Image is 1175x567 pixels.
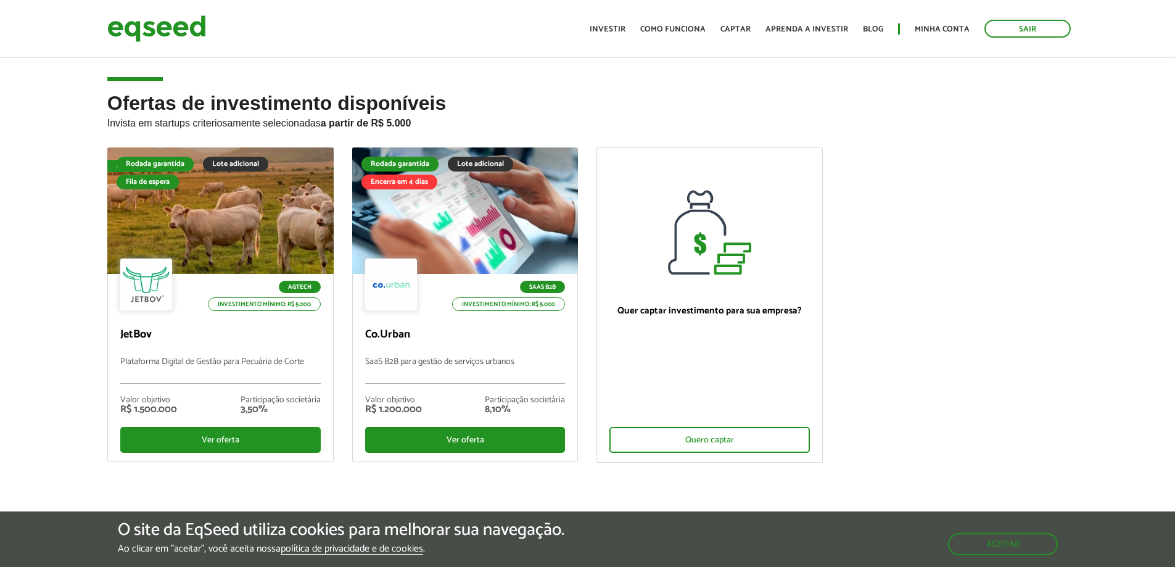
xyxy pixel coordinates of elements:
[321,118,411,128] strong: a partir de R$ 5.000
[609,427,810,453] div: Quero captar
[241,405,321,415] div: 3,50%
[120,328,321,342] p: JetBov
[361,175,437,189] div: Encerra em 4 dias
[948,533,1058,555] button: Aceitar
[640,25,706,33] a: Como funciona
[120,357,321,384] p: Plataforma Digital de Gestão para Pecuária de Corte
[590,25,625,33] a: Investir
[118,521,564,540] h5: O site da EqSeed utiliza cookies para melhorar sua navegação.
[117,175,179,189] div: Fila de espera
[117,157,194,172] div: Rodada garantida
[208,297,321,311] p: Investimento mínimo: R$ 5.000
[448,157,513,172] div: Lote adicional
[352,147,579,462] a: Rodada garantida Lote adicional Encerra em 4 dias SaaS B2B Investimento mínimo: R$ 5.000 Co.Urban...
[107,12,206,45] img: EqSeed
[485,405,565,415] div: 8,10%
[596,147,823,463] a: Quer captar investimento para sua empresa? Quero captar
[863,25,883,33] a: Blog
[107,93,1068,147] h2: Ofertas de investimento disponíveis
[279,281,321,293] p: Agtech
[107,147,334,462] a: Fila de espera Rodada garantida Lote adicional Fila de espera Agtech Investimento mínimo: R$ 5.00...
[452,297,565,311] p: Investimento mínimo: R$ 5.000
[120,405,177,415] div: R$ 1.500.000
[915,25,970,33] a: Minha conta
[520,281,565,293] p: SaaS B2B
[365,396,422,405] div: Valor objetivo
[765,25,848,33] a: Aprenda a investir
[984,20,1071,38] a: Sair
[609,305,810,317] p: Quer captar investimento para sua empresa?
[120,427,321,453] div: Ver oferta
[720,25,751,33] a: Captar
[365,357,566,384] p: SaaS B2B para gestão de serviços urbanos
[203,157,268,172] div: Lote adicional
[485,396,565,405] div: Participação societária
[365,405,422,415] div: R$ 1.200.000
[107,114,1068,129] p: Invista em startups criteriosamente selecionadas
[241,396,321,405] div: Participação societária
[107,160,171,172] div: Fila de espera
[361,157,439,172] div: Rodada garantida
[120,396,177,405] div: Valor objetivo
[365,427,566,453] div: Ver oferta
[365,328,566,342] p: Co.Urban
[281,544,423,555] a: política de privacidade e de cookies
[118,543,564,555] p: Ao clicar em "aceitar", você aceita nossa .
